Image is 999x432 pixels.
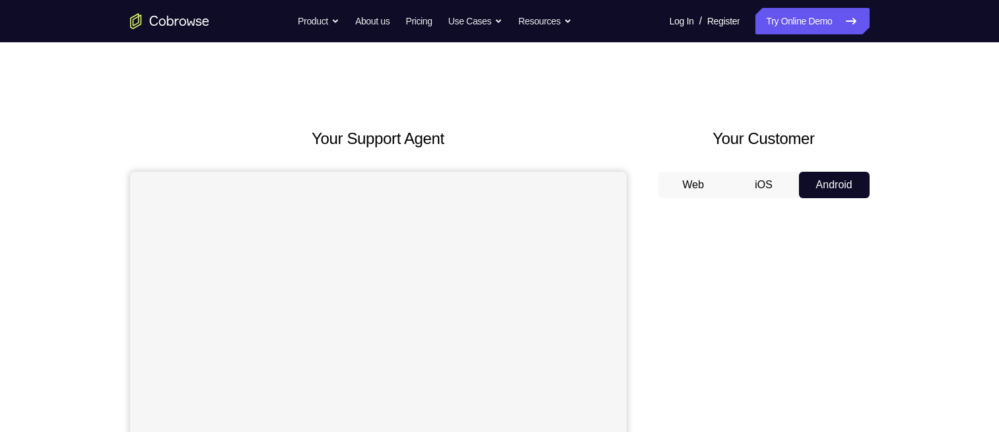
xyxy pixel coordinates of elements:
a: Go to the home page [130,13,209,29]
a: Pricing [405,8,432,34]
span: / [699,13,702,29]
button: Product [298,8,339,34]
button: iOS [728,172,799,198]
a: Log In [670,8,694,34]
a: Register [707,8,740,34]
button: Resources [518,8,572,34]
button: Web [658,172,729,198]
h2: Your Support Agent [130,127,627,151]
a: Try Online Demo [755,8,869,34]
button: Android [799,172,870,198]
button: Use Cases [448,8,502,34]
a: About us [355,8,390,34]
h2: Your Customer [658,127,870,151]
